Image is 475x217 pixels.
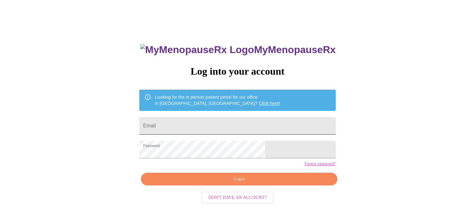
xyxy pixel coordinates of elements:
h3: MyMenopauseRx [140,44,336,56]
span: Don't have an account? [208,194,267,202]
div: Looking for the in person patient portal for our office in [GEOGRAPHIC_DATA], [GEOGRAPHIC_DATA]? [155,91,280,109]
a: Don't have an account? [200,194,275,200]
button: Login [141,173,337,185]
img: MyMenopauseRx Logo [140,44,254,56]
a: Click here! [259,101,280,106]
h3: Log into your account [139,66,335,77]
span: Login [148,175,330,183]
button: Don't have an account? [201,192,274,204]
a: Forgot password? [304,161,336,166]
